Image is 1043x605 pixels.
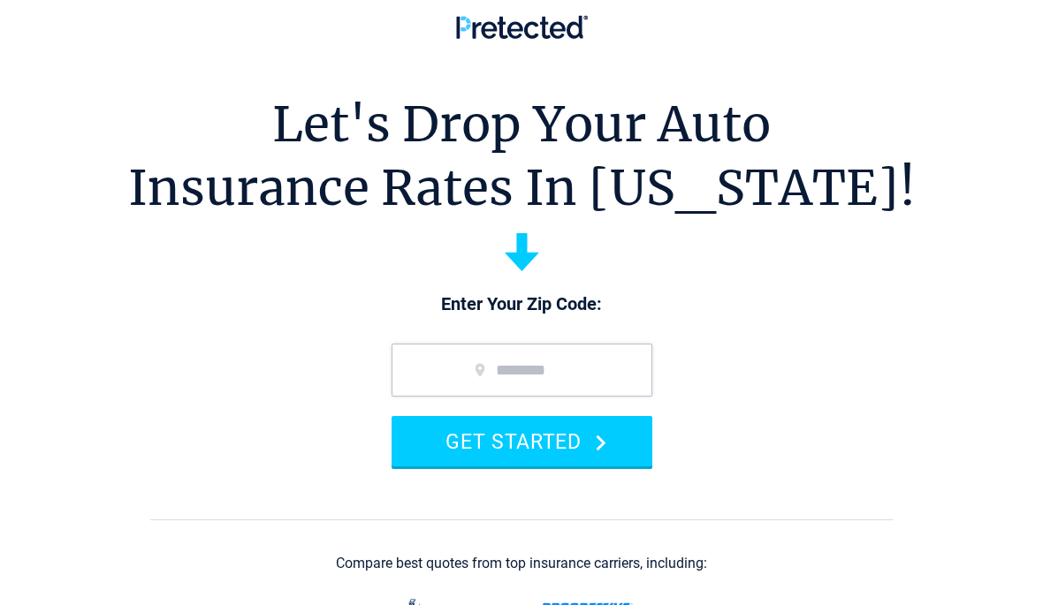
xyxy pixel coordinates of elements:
[392,416,652,466] button: GET STARTED
[456,15,588,39] img: Pretected Logo
[336,556,707,571] div: Compare best quotes from top insurance carriers, including:
[374,292,670,317] p: Enter Your Zip Code:
[128,93,916,220] h1: Let's Drop Your Auto Insurance Rates In [US_STATE]!
[392,344,652,397] input: zip code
